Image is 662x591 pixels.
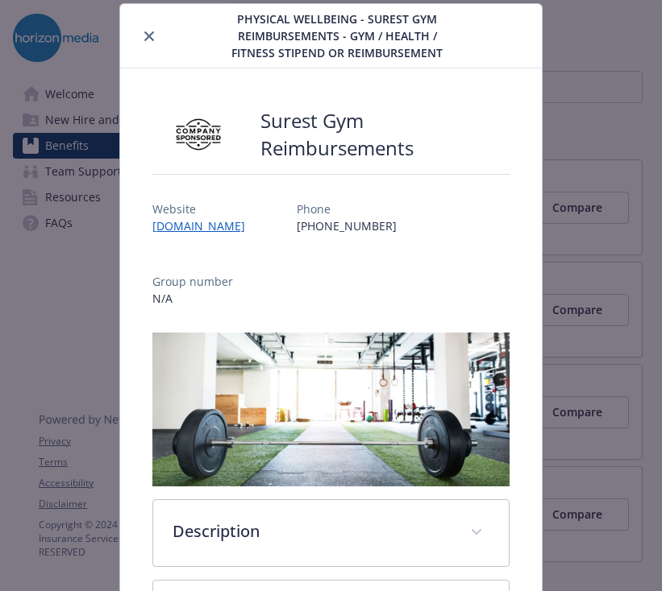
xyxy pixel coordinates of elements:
[260,107,510,161] h2: Surest Gym Reimbursements
[152,273,233,290] p: Group number
[152,290,233,307] p: N/A
[152,218,258,234] a: [DOMAIN_NAME]
[152,200,258,217] p: Website
[173,519,451,543] p: Description
[297,200,397,217] p: Phone
[152,333,510,486] img: banner
[214,10,460,61] span: Physical Wellbeing - Surest Gym Reimbursements - Gym / Health / Fitness Stipend or reimbursement
[153,500,509,566] div: Description
[139,27,159,46] button: close
[152,110,244,159] img: Company Sponsored
[297,217,397,234] p: [PHONE_NUMBER]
